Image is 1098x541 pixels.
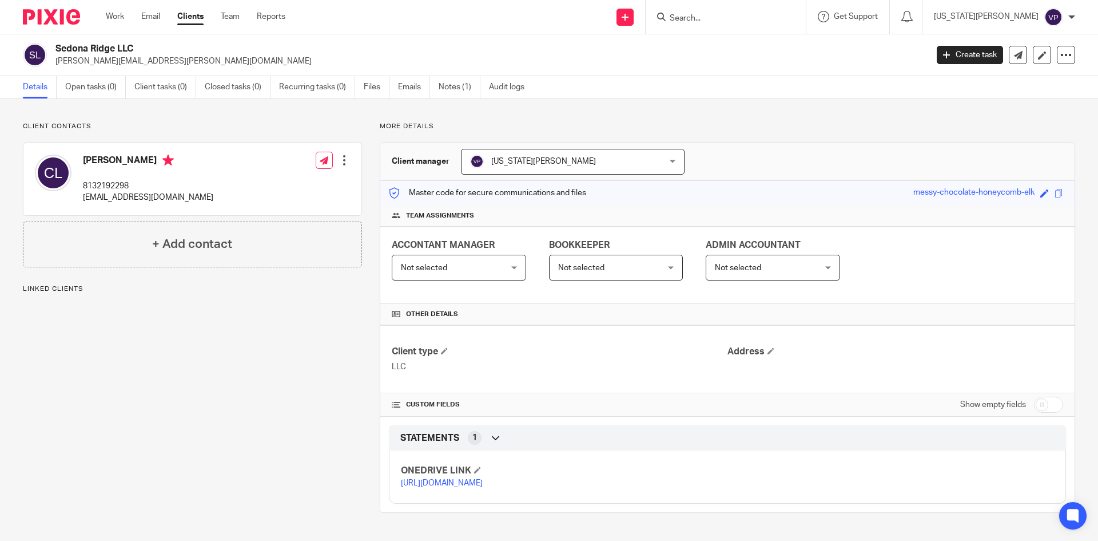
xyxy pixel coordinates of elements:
[364,76,389,98] a: Files
[669,14,771,24] input: Search
[134,76,196,98] a: Client tasks (0)
[558,264,604,272] span: Not selected
[23,43,47,67] img: svg%3E
[23,122,362,131] p: Client contacts
[491,157,596,165] span: [US_STATE][PERSON_NAME]
[472,432,477,444] span: 1
[1044,8,1063,26] img: svg%3E
[937,46,1003,64] a: Create task
[392,240,495,250] span: ACCONTANT MANAGER
[960,399,1026,410] label: Show empty fields
[489,76,533,98] a: Audit logs
[177,11,204,22] a: Clients
[389,187,586,199] p: Master code for secure communications and files
[715,264,761,272] span: Not selected
[913,187,1035,200] div: messy-chocolate-honeycomb-elk
[257,11,285,22] a: Reports
[55,56,920,67] p: [PERSON_NAME][EMAIL_ADDRESS][PERSON_NAME][DOMAIN_NAME]
[470,155,484,168] img: svg%3E
[65,76,126,98] a: Open tasks (0)
[152,235,232,253] h4: + Add contact
[23,76,57,98] a: Details
[141,11,160,22] a: Email
[439,76,480,98] a: Notes (1)
[279,76,355,98] a: Recurring tasks (0)
[392,156,449,167] h3: Client manager
[406,211,474,220] span: Team assignments
[162,155,174,166] i: Primary
[706,240,801,250] span: ADMIN ACCOUNTANT
[23,285,362,294] p: Linked clients
[380,122,1075,131] p: More details
[401,465,727,477] h4: ONEDRIVE LINK
[23,9,80,25] img: Pixie
[549,240,610,250] span: BOOKKEEPER
[401,479,483,487] a: [URL][DOMAIN_NAME]
[401,264,447,272] span: Not selected
[406,310,458,319] span: Other details
[55,43,747,55] h2: Sedona Ridge LLC
[392,361,727,373] p: LLC
[392,346,727,358] h4: Client type
[727,346,1063,358] h4: Address
[398,76,430,98] a: Emails
[35,155,71,191] img: svg%3E
[83,192,213,203] p: [EMAIL_ADDRESS][DOMAIN_NAME]
[83,180,213,192] p: 8132192298
[221,11,240,22] a: Team
[106,11,124,22] a: Work
[205,76,270,98] a: Closed tasks (0)
[934,11,1039,22] p: [US_STATE][PERSON_NAME]
[83,155,213,169] h4: [PERSON_NAME]
[392,400,727,409] h4: CUSTOM FIELDS
[834,13,878,21] span: Get Support
[400,432,459,444] span: STATEMENTS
